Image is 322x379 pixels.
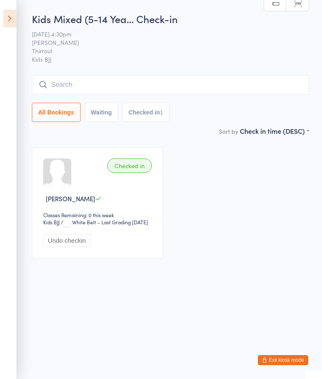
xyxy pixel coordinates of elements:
div: Classes Remaining: 0 this week [43,211,154,218]
h2: Kids Mixed (5-14 Yea… Check-in [32,12,309,26]
button: Undo checkin [43,234,91,247]
span: Kids BJJ [32,55,309,63]
input: Search [32,75,309,94]
span: [DATE] 4:30pm [32,30,296,38]
span: / White Belt – Last Grading [DATE] [61,218,148,226]
button: Exit kiosk mode [258,355,308,365]
div: Check in time (DESC) [240,126,309,135]
span: [PERSON_NAME] [32,38,296,47]
div: Checked in [107,158,152,173]
div: 1 [160,109,163,116]
button: Waiting [85,103,118,122]
span: Thirroul [32,47,296,55]
label: Sort by [219,127,238,135]
button: All Bookings [32,103,80,122]
span: [PERSON_NAME] [46,194,95,203]
div: Kids BJJ [43,218,60,226]
button: Checked in1 [122,103,170,122]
